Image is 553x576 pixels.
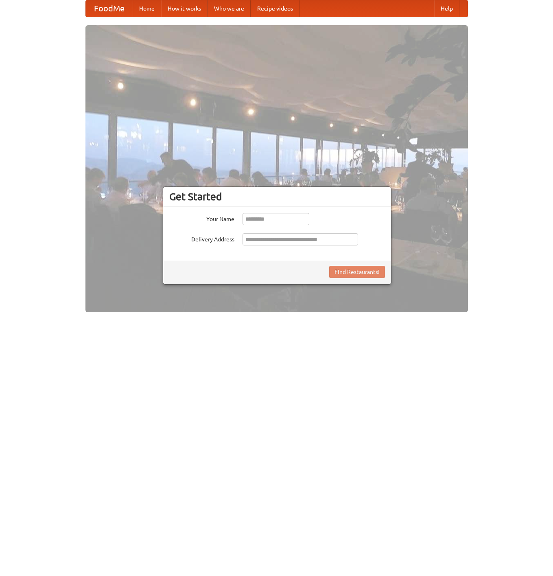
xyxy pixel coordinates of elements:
[169,191,385,203] h3: Get Started
[169,213,234,223] label: Your Name
[208,0,251,17] a: Who we are
[251,0,299,17] a: Recipe videos
[133,0,161,17] a: Home
[161,0,208,17] a: How it works
[329,266,385,278] button: Find Restaurants!
[169,233,234,243] label: Delivery Address
[434,0,459,17] a: Help
[86,0,133,17] a: FoodMe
